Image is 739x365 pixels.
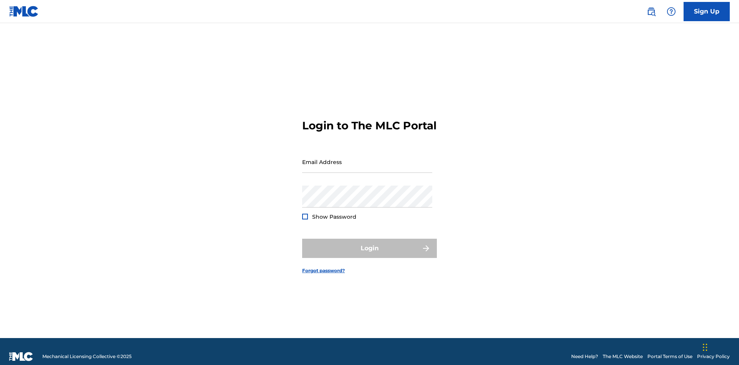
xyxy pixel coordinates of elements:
[312,213,356,220] span: Show Password
[703,336,707,359] div: Drag
[571,353,598,360] a: Need Help?
[302,267,345,274] a: Forgot password?
[684,2,730,21] a: Sign Up
[697,353,730,360] a: Privacy Policy
[701,328,739,365] iframe: Chat Widget
[302,119,436,132] h3: Login to The MLC Portal
[9,6,39,17] img: MLC Logo
[664,4,679,19] div: Help
[647,7,656,16] img: search
[644,4,659,19] a: Public Search
[42,353,132,360] span: Mechanical Licensing Collective © 2025
[667,7,676,16] img: help
[647,353,692,360] a: Portal Terms of Use
[9,352,33,361] img: logo
[603,353,643,360] a: The MLC Website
